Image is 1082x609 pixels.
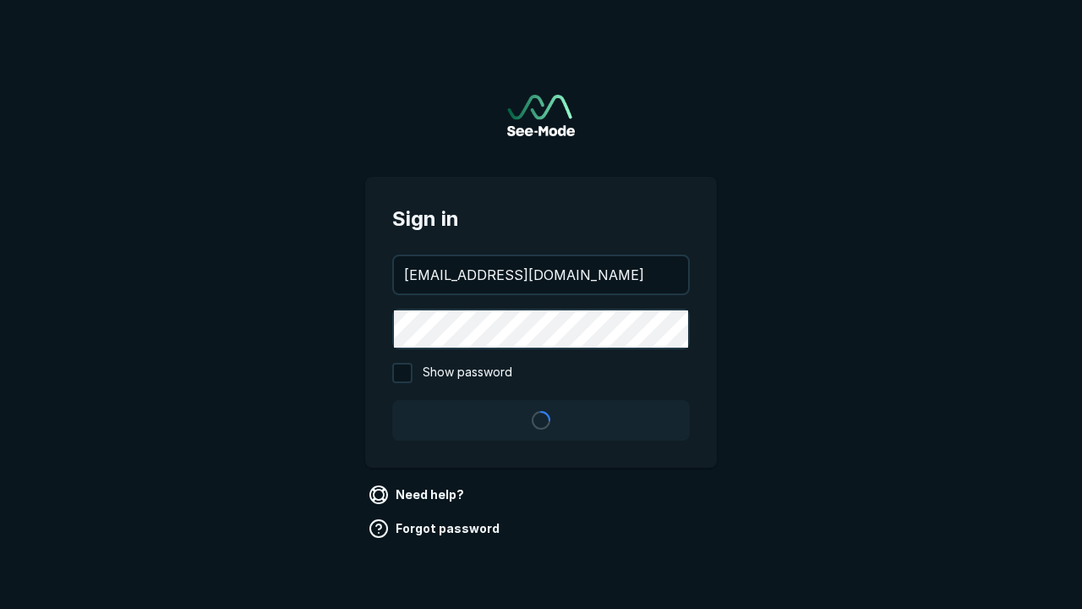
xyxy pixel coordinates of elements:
a: Forgot password [365,515,506,542]
span: Sign in [392,204,690,234]
a: Need help? [365,481,471,508]
img: See-Mode Logo [507,95,575,136]
a: Go to sign in [507,95,575,136]
span: Show password [423,363,512,383]
input: your@email.com [394,256,688,294]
